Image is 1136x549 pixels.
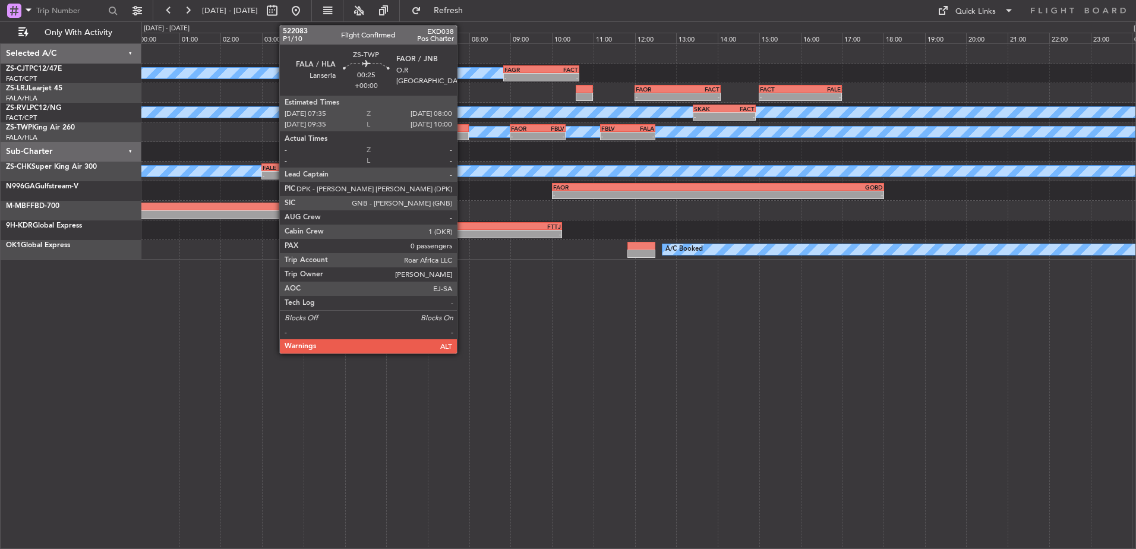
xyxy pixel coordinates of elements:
[6,222,82,229] a: 9H-KDRGlobal Express
[6,65,29,72] span: ZS-CJT
[138,33,179,43] div: 00:00
[718,184,883,191] div: GOBD
[504,66,541,73] div: FAGR
[724,105,755,112] div: FACT
[134,211,343,218] div: -
[6,242,70,249] a: OK1Global Express
[636,93,678,100] div: -
[511,132,538,140] div: -
[6,203,59,210] a: M-MBFFBD-700
[636,86,678,93] div: FAOR
[353,105,381,112] div: SKAK
[6,163,31,171] span: ZS-CHK
[552,33,594,43] div: 10:00
[6,113,37,122] a: FACT/CPT
[263,164,294,171] div: FALE
[325,105,354,112] div: FACT
[718,33,759,43] div: 14:00
[925,33,967,43] div: 19:00
[718,191,883,198] div: -
[327,162,365,180] div: A/C Booked
[6,85,29,92] span: ZS-LRJ
[553,191,718,198] div: -
[202,5,258,16] span: [DATE] - [DATE]
[627,132,654,140] div: -
[31,29,125,37] span: Only With Activity
[6,183,78,190] a: N996GAGulfstream-V
[263,172,294,179] div: -
[538,132,564,140] div: -
[304,223,433,230] div: FALA
[627,125,654,132] div: FALA
[760,86,800,93] div: FACT
[594,33,635,43] div: 11:00
[966,33,1008,43] div: 20:00
[13,23,129,42] button: Only With Activity
[386,33,428,43] div: 06:00
[6,163,97,171] a: ZS-CHKSuper King Air 300
[1049,33,1091,43] div: 22:00
[6,242,21,249] span: OK1
[6,105,61,112] a: ZS-RVLPC12/NG
[538,125,564,132] div: FBLV
[6,74,37,83] a: FACT/CPT
[635,33,677,43] div: 12:00
[6,94,37,103] a: FALA/HLA
[760,93,800,100] div: -
[424,7,474,15] span: Refresh
[6,85,62,92] a: ZS-LRJLearjet 45
[325,113,354,120] div: -
[406,1,477,20] button: Refresh
[678,93,720,100] div: -
[932,1,1020,20] button: Quick Links
[6,105,30,112] span: ZS-RVL
[510,33,552,43] div: 09:00
[665,241,703,258] div: A/C Booked
[601,125,628,132] div: FBLV
[541,66,578,73] div: FACT
[469,33,511,43] div: 08:00
[678,86,720,93] div: FACT
[800,93,841,100] div: -
[6,222,33,229] span: 9H-KDR
[36,2,105,20] input: Trip Number
[724,113,755,120] div: -
[6,183,35,190] span: N996GA
[759,33,801,43] div: 15:00
[353,113,381,120] div: -
[511,125,538,132] div: FAOR
[955,6,996,18] div: Quick Links
[800,86,841,93] div: FALE
[406,123,444,141] div: A/C Booked
[1091,33,1132,43] div: 23:00
[295,172,326,179] div: -
[6,203,34,210] span: M-MBFF
[694,113,724,120] div: -
[6,124,75,131] a: ZS-TWPKing Air 260
[179,33,221,43] div: 01:00
[304,33,345,43] div: 04:00
[345,33,387,43] div: 05:00
[295,164,326,171] div: FALI
[801,33,842,43] div: 16:00
[220,33,262,43] div: 02:00
[433,223,561,230] div: FTTJ
[144,24,190,34] div: [DATE] - [DATE]
[1008,33,1049,43] div: 21:00
[6,124,32,131] span: ZS-TWP
[601,132,628,140] div: -
[6,65,62,72] a: ZS-CJTPC12/47E
[676,33,718,43] div: 13:00
[428,33,469,43] div: 07:00
[504,74,541,81] div: -
[694,105,724,112] div: SKAK
[541,74,578,81] div: -
[842,33,883,43] div: 17:00
[262,33,304,43] div: 03:00
[6,133,37,142] a: FALA/HLA
[553,184,718,191] div: FAOR
[134,203,343,210] div: FALA
[433,231,561,238] div: -
[883,33,925,43] div: 18:00
[304,231,433,238] div: -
